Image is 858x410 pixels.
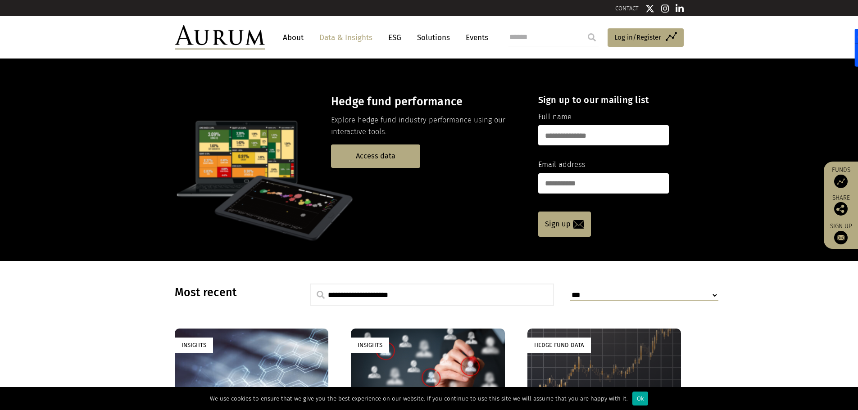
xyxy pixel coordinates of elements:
label: Full name [538,111,572,123]
img: email-icon [573,220,584,229]
a: Sign up [538,212,591,237]
img: Sign up to our newsletter [834,231,848,244]
a: CONTACT [615,5,639,12]
div: Hedge Fund Data [527,338,591,352]
a: Events [461,29,488,46]
img: Twitter icon [645,4,654,13]
h3: Most recent [175,286,287,299]
p: Explore hedge fund industry performance using our interactive tools. [331,114,522,138]
div: Share [828,195,853,216]
img: Share this post [834,202,848,216]
img: Access Funds [834,175,848,188]
div: Insights [175,338,213,352]
img: Linkedin icon [676,4,684,13]
h4: Sign up to our mailing list [538,95,669,105]
a: Access data [331,144,420,167]
a: Funds [828,166,853,188]
a: Sign up [828,222,853,244]
label: Email address [538,159,586,171]
a: Log in/Register [608,28,684,47]
a: ESG [384,29,406,46]
h3: Hedge fund performance [331,95,522,108]
span: Log in/Register [614,32,661,43]
a: Solutions [413,29,454,46]
div: Ok [632,392,648,405]
img: search.svg [317,291,325,299]
img: Instagram icon [661,4,669,13]
a: Data & Insights [315,29,377,46]
div: Insights [351,338,389,352]
a: About [278,29,308,46]
img: Aurum [175,25,265,50]
input: Submit [583,28,601,46]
